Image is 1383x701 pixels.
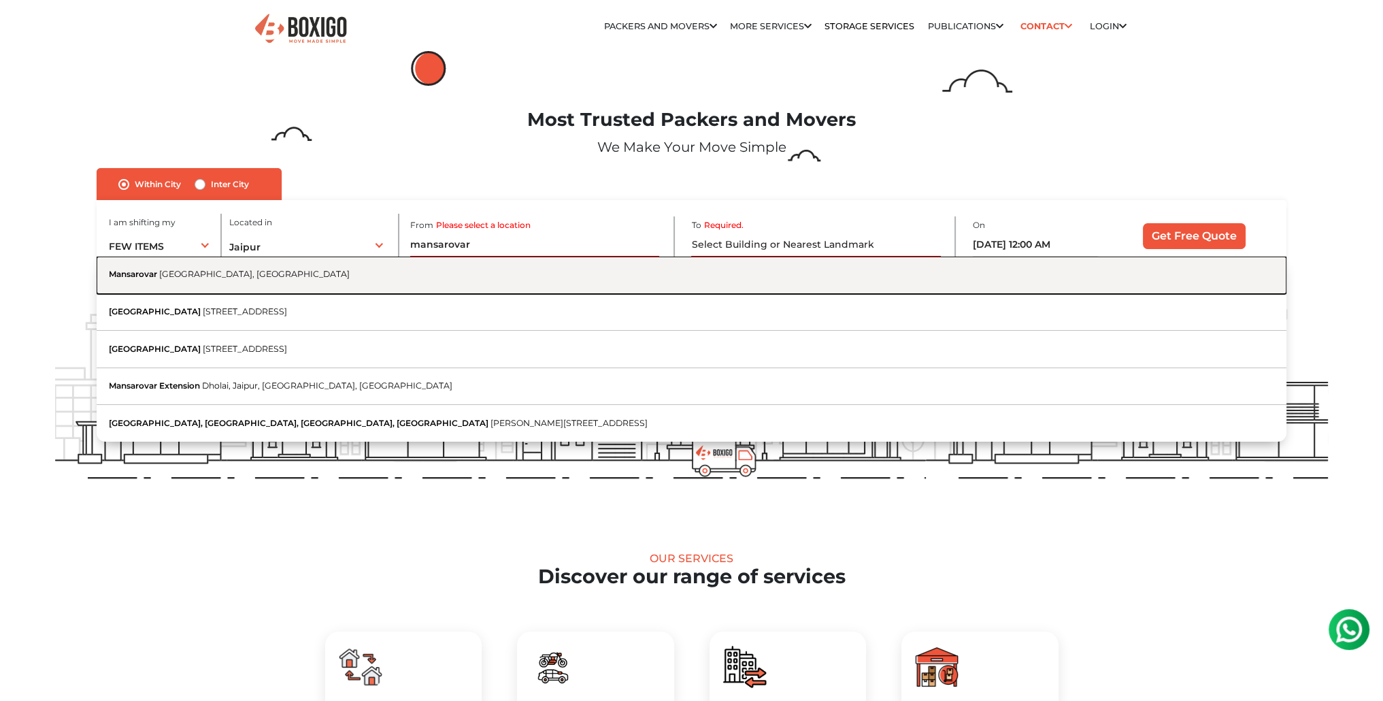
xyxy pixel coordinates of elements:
[703,219,743,231] label: Required.
[915,645,959,689] img: boxigo_packers_and_movers_huge_savings
[692,436,756,477] img: boxigo_prackers_and_movers_truck
[135,176,181,193] label: Within City
[97,405,1286,442] button: [GEOGRAPHIC_DATA], [GEOGRAPHIC_DATA], [GEOGRAPHIC_DATA], [GEOGRAPHIC_DATA] [PERSON_NAME][STREET_A...
[723,645,767,689] img: boxigo_packers_and_movers_huge_savings
[691,233,940,257] input: Select Building or Nearest Landmark
[410,219,433,231] label: From
[109,240,164,252] span: FEW ITEMS
[1090,21,1127,31] a: Login
[55,552,1327,565] div: Our Services
[55,565,1327,589] h2: Discover our range of services
[55,137,1327,157] p: We Make Your Move Simple
[97,257,1286,294] button: Mansarovar [GEOGRAPHIC_DATA], [GEOGRAPHIC_DATA]
[410,233,659,257] input: Select Building or Nearest Landmark
[253,12,348,46] img: Boxigo
[211,176,249,193] label: Inter City
[691,219,701,231] label: To
[490,418,648,428] span: [PERSON_NAME][STREET_ADDRESS]
[229,216,272,229] label: Located in
[14,14,41,41] img: whatsapp-icon.svg
[973,219,985,231] label: On
[109,216,176,229] label: I am shifting my
[339,645,382,689] img: boxigo_packers_and_movers_huge_savings
[531,645,574,689] img: boxigo_packers_and_movers_huge_savings
[436,219,531,231] label: Please select a location
[109,269,157,279] span: Mansarovar
[973,233,1098,257] input: Moving date
[203,306,287,316] span: [STREET_ADDRESS]
[97,331,1286,368] button: [GEOGRAPHIC_DATA] [STREET_ADDRESS]
[203,344,287,354] span: [STREET_ADDRESS]
[1143,223,1246,249] input: Get Free Quote
[109,418,488,428] span: [GEOGRAPHIC_DATA], [GEOGRAPHIC_DATA], [GEOGRAPHIC_DATA], [GEOGRAPHIC_DATA]
[989,255,1032,270] label: Is flexible?
[159,269,350,279] span: [GEOGRAPHIC_DATA], [GEOGRAPHIC_DATA]
[109,306,201,316] span: [GEOGRAPHIC_DATA]
[97,294,1286,331] button: [GEOGRAPHIC_DATA] [STREET_ADDRESS]
[109,380,200,391] span: Mansarovar Extension
[202,380,452,391] span: Dholai, Jaipur, [GEOGRAPHIC_DATA], [GEOGRAPHIC_DATA]
[55,109,1327,131] h1: Most Trusted Packers and Movers
[1016,16,1077,37] a: Contact
[229,241,261,253] span: Jaipur
[604,21,717,31] a: Packers and Movers
[109,344,201,354] span: [GEOGRAPHIC_DATA]
[730,21,812,31] a: More services
[824,21,914,31] a: Storage Services
[97,368,1286,406] button: Mansarovar Extension Dholai, Jaipur, [GEOGRAPHIC_DATA], [GEOGRAPHIC_DATA]
[928,21,1003,31] a: Publications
